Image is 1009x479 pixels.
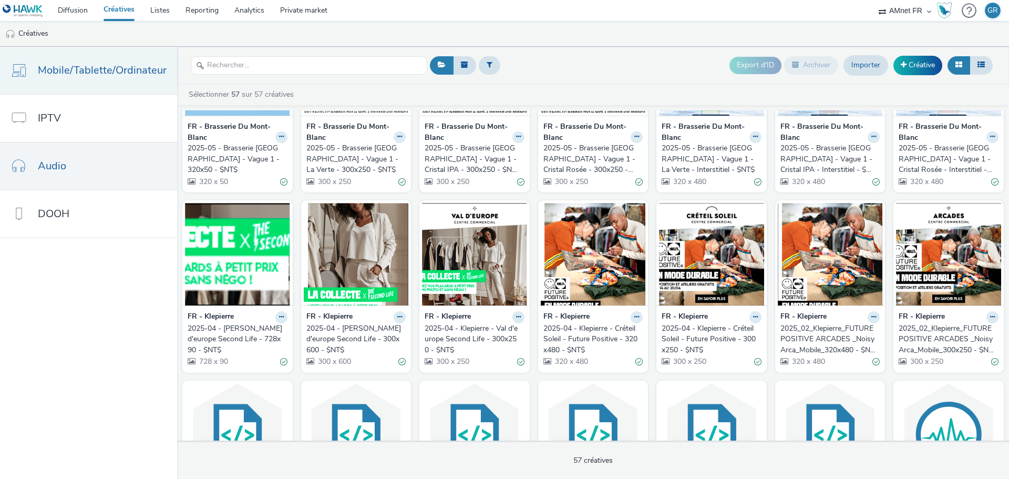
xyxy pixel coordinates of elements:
[662,323,757,355] div: 2025-04 - Klepierre - Créteil Soleil - Future Positive - 300x250 - $NT$
[899,323,994,355] div: 2025_02_Klepierre_FUTURE POSITIVE ARCADES _Noisy Arca_Mobile_300x250 - $NT$
[780,323,876,355] div: 2025_02_Klepierre_FUTURE POSITIVE ARCADES _Noisy Arca_Mobile_320x480 - $NT$
[543,323,639,355] div: 2025-04 - Klepierre - Créteil Soleil - Future Positive - 320x480 - $NT$
[784,56,838,74] button: Archiver
[317,356,351,366] span: 300 x 600
[280,356,287,368] div: Valide
[425,121,510,143] strong: FR - Brasserie Du Mont-Blanc
[188,143,287,175] a: 2025-05 - Brasserie [GEOGRAPHIC_DATA] - Vague 1 - 320x50 - $NT$
[791,356,825,366] span: 320 x 480
[573,455,613,465] span: 57 créatives
[659,203,764,305] img: 2025-04 - Klepierre - Créteil Soleil - Future Positive - 300x250 - $NT$ visual
[543,143,639,175] div: 2025-05 - Brasserie [GEOGRAPHIC_DATA] - Vague 1 - Cristal Rosée - 300x250 - $NT$
[191,56,427,75] input: Rechercher...
[899,143,998,175] a: 2025-05 - Brasserie [GEOGRAPHIC_DATA] - Vague 1 - Cristal Rosée - Interstitiel - $NT$
[5,29,16,39] img: audio
[304,203,409,305] img: 2025-04 - Klepierre - Val d'europe Second Life - 300x600 - $NT$ visual
[425,143,524,175] a: 2025-05 - Brasserie [GEOGRAPHIC_DATA] - Vague 1 - Cristal IPA - 300x250 - $NT$
[948,56,970,74] button: Grille
[425,311,471,323] strong: FR - Klepierre
[987,3,998,18] div: GR
[909,356,943,366] span: 300 x 250
[306,143,402,175] div: 2025-05 - Brasserie [GEOGRAPHIC_DATA] - Vague 1 - La Verte - 300x250 - $NT$
[778,203,883,305] img: 2025_02_Klepierre_FUTURE POSITIVE ARCADES _Noisy Arca_Mobile_320x480 - $NT$ visual
[3,4,43,17] img: undefined Logo
[991,176,998,187] div: Valide
[306,311,353,323] strong: FR - Klepierre
[780,311,827,323] strong: FR - Klepierre
[188,323,287,355] a: 2025-04 - [PERSON_NAME] d'europe Second Life - 728x90 - $NT$
[635,176,643,187] div: Valide
[425,323,524,355] a: 2025-04 - Klepierre - Val d'europe Second Life - 300x250 - $NT$
[188,311,234,323] strong: FR - Klepierre
[899,323,998,355] a: 2025_02_Klepierre_FUTURE POSITIVE ARCADES _Noisy Arca_Mobile_300x250 - $NT$
[425,323,520,355] div: 2025-04 - Klepierre - Val d'europe Second Life - 300x250 - $NT$
[970,56,993,74] button: Liste
[635,356,643,368] div: Valide
[662,121,747,143] strong: FR - Brasserie Du Mont-Blanc
[843,55,888,75] a: Importer
[554,177,588,187] span: 300 x 250
[780,121,866,143] strong: FR - Brasserie Du Mont-Blanc
[872,356,880,368] div: Valide
[398,176,406,187] div: Valide
[893,56,942,75] a: Créative
[936,2,952,19] img: Hawk Academy
[306,143,406,175] a: 2025-05 - Brasserie [GEOGRAPHIC_DATA] - Vague 1 - La Verte - 300x250 - $NT$
[936,2,956,19] a: Hawk Academy
[780,323,880,355] a: 2025_02_Klepierre_FUTURE POSITIVE ARCADES _Noisy Arca_Mobile_320x480 - $NT$
[543,121,629,143] strong: FR - Brasserie Du Mont-Blanc
[909,177,943,187] span: 320 x 480
[541,203,646,305] img: 2025-04 - Klepierre - Créteil Soleil - Future Positive - 320x480 - $NT$ visual
[435,177,469,187] span: 300 x 250
[517,176,524,187] div: Valide
[398,356,406,368] div: Valide
[899,121,984,143] strong: FR - Brasserie Du Mont-Blanc
[662,143,757,175] div: 2025-05 - Brasserie [GEOGRAPHIC_DATA] - Vague 1 - La Verte - Interstitiel - $NT$
[672,356,706,366] span: 300 x 250
[662,323,761,355] a: 2025-04 - Klepierre - Créteil Soleil - Future Positive - 300x250 - $NT$
[317,177,351,187] span: 300 x 250
[435,356,469,366] span: 300 x 250
[306,121,392,143] strong: FR - Brasserie Du Mont-Blanc
[188,89,298,99] a: Sélectionner sur 57 créatives
[791,177,825,187] span: 320 x 480
[872,176,880,187] div: Valide
[198,177,228,187] span: 320 x 50
[198,356,228,366] span: 728 x 90
[754,176,761,187] div: Valide
[306,323,402,355] div: 2025-04 - [PERSON_NAME] d'europe Second Life - 300x600 - $NT$
[231,89,240,99] strong: 57
[780,143,876,175] div: 2025-05 - Brasserie [GEOGRAPHIC_DATA] - Vague 1 - Cristal IPA - Interstitiel - $NT$
[188,121,273,143] strong: FR - Brasserie Du Mont-Blanc
[896,203,1001,305] img: 2025_02_Klepierre_FUTURE POSITIVE ARCADES _Noisy Arca_Mobile_300x250 - $NT$ visual
[543,311,590,323] strong: FR - Klepierre
[729,57,781,74] button: Export d'ID
[554,356,588,366] span: 320 x 480
[422,203,527,305] img: 2025-04 - Klepierre - Val d'europe Second Life - 300x250 - $NT$ visual
[780,143,880,175] a: 2025-05 - Brasserie [GEOGRAPHIC_DATA] - Vague 1 - Cristal IPA - Interstitiel - $NT$
[662,143,761,175] a: 2025-05 - Brasserie [GEOGRAPHIC_DATA] - Vague 1 - La Verte - Interstitiel - $NT$
[517,356,524,368] div: Valide
[425,143,520,175] div: 2025-05 - Brasserie [GEOGRAPHIC_DATA] - Vague 1 - Cristal IPA - 300x250 - $NT$
[306,323,406,355] a: 2025-04 - [PERSON_NAME] d'europe Second Life - 300x600 - $NT$
[38,110,61,126] span: IPTV
[188,323,283,355] div: 2025-04 - [PERSON_NAME] d'europe Second Life - 728x90 - $NT$
[899,311,945,323] strong: FR - Klepierre
[672,177,706,187] span: 320 x 480
[754,356,761,368] div: Valide
[280,176,287,187] div: Valide
[899,143,994,175] div: 2025-05 - Brasserie [GEOGRAPHIC_DATA] - Vague 1 - Cristal Rosée - Interstitiel - $NT$
[543,143,643,175] a: 2025-05 - Brasserie [GEOGRAPHIC_DATA] - Vague 1 - Cristal Rosée - 300x250 - $NT$
[38,158,66,174] span: Audio
[991,356,998,368] div: Valide
[38,63,167,78] span: Mobile/Tablette/Ordinateur
[662,311,708,323] strong: FR - Klepierre
[38,206,69,221] span: DOOH
[185,203,290,305] img: 2025-04 - Klepierre - Val d'europe Second Life - 728x90 - $NT$ visual
[543,323,643,355] a: 2025-04 - Klepierre - Créteil Soleil - Future Positive - 320x480 - $NT$
[188,143,283,175] div: 2025-05 - Brasserie [GEOGRAPHIC_DATA] - Vague 1 - 320x50 - $NT$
